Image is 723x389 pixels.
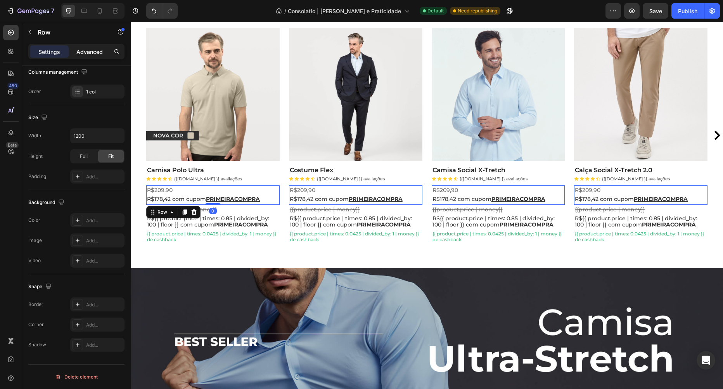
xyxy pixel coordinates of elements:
span: Consolatio | [PERSON_NAME] e Praticidade [288,7,401,15]
p: R${{ product.price | times: 0.85 | divided_by: 100 | floor }} com cupom [159,194,291,207]
span: Need republishing [458,7,497,14]
div: Height [28,153,43,160]
p: R${{ product.price | times: 0.85 | divided_by: 100 | floor }} com cupom [444,194,576,207]
div: Shape [28,282,53,292]
div: Order [28,88,41,95]
div: Publish [678,7,697,15]
u: PRIMEIRACOMPRA [226,199,280,206]
p: {{[DOMAIN_NAME] }} avaliações [471,155,539,160]
button: 7 [3,3,58,19]
u: PRIMEIRACOMPRA [218,174,272,181]
u: PRIMEIRACOMPRA [369,199,423,206]
div: Shadow [28,341,46,348]
span: Default [427,7,444,14]
div: Add... [86,173,123,180]
u: PRIMEIRACOMPRA [503,174,557,181]
div: Add... [86,301,123,308]
iframe: Design area [131,22,723,389]
p: Row [38,28,104,37]
p: R$209,90 [159,164,291,173]
u: PRIMEIRACOMPRA [511,199,565,206]
button: Save [643,3,668,19]
div: Width [28,132,41,139]
button: Publish [671,3,704,19]
p: {{ product.price | times: 0.0425 | divided_by: 1 | money }} de cashback [159,209,291,221]
div: Beta [6,142,19,148]
p: {{[DOMAIN_NAME] }} avaliações [329,155,397,160]
span: / [284,7,286,15]
div: Add... [86,342,123,349]
span: Full [80,153,88,160]
p: Advanced [76,48,103,56]
div: 450 [7,83,19,89]
u: PRIMEIRACOMPRA [361,174,415,181]
button: Carousel Next Arrow [582,109,591,118]
s: {{product.price | money}} [444,184,514,191]
a: Calça Social X-Tretch 2.0 [443,6,577,140]
div: Add... [86,258,123,265]
p: R$178,42 com cupom [444,174,576,181]
p: {{[DOMAIN_NAME] }} avaliações [186,155,254,160]
s: {{product.price | money}} [159,184,229,191]
a: Camisa Social X-Tretch [301,6,434,140]
div: Padding [28,173,46,180]
p: R$209,90 [444,164,576,173]
div: Size [28,112,49,123]
h2: Costume Flex [158,144,292,153]
p: {{ product.price | times: 0.0425 | divided_by: 1 | money }} de cashback [444,209,576,221]
p: R$178,42 com cupom [159,174,291,181]
input: Auto [71,129,124,143]
p: Settings [38,48,60,56]
div: Border [28,301,43,308]
div: Columns management [28,67,89,78]
p: R$178,42 com cupom [302,174,434,181]
p: R$209,90 [302,164,434,173]
button: Delete element [28,371,125,383]
div: Open Intercom Messenger [697,351,715,370]
div: 1 col [86,88,123,95]
div: Delete element [55,372,98,382]
span: Save [649,8,662,14]
h2: Camisa Social X-Tretch [301,144,434,153]
div: Background [28,197,66,208]
p: 7 [51,6,54,16]
p: R${{ product.price | times: 0.85 | divided_by: 100 | floor }} com cupom [302,194,434,207]
div: Color [28,217,40,224]
div: Image [28,237,42,244]
span: Fit [108,153,114,160]
div: Corner [28,321,44,328]
div: Add... [86,322,123,328]
div: Add... [86,217,123,224]
p: {{ product.price | times: 0.0425 | divided_by: 1 | money }} de cashback [302,209,434,221]
div: Add... [86,237,123,244]
div: Undo/Redo [146,3,178,19]
s: {{product.price | money}} [302,184,372,191]
h2: Calça Social X-Tretch 2.0 [443,144,577,153]
div: Video [28,257,41,264]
